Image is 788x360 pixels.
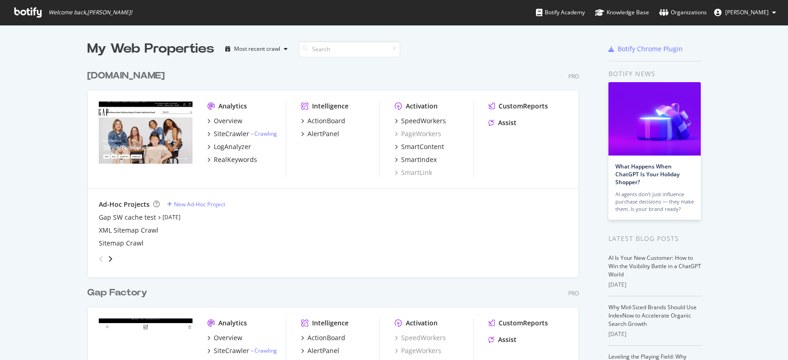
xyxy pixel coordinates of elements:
div: Analytics [218,102,247,111]
div: - [251,347,277,354]
div: CustomReports [499,318,548,328]
div: [DOMAIN_NAME] [87,69,165,83]
a: SmartLink [395,168,432,177]
input: Search [299,41,400,57]
img: Gap.com [99,102,192,176]
a: AlertPanel [301,346,339,355]
div: Botify news [608,69,701,79]
a: SiteCrawler- Crawling [207,346,277,355]
a: Assist [488,335,517,344]
div: CustomReports [499,102,548,111]
div: LogAnalyzer [214,142,251,151]
a: Gap Factory [87,286,151,300]
a: PageWorkers [395,346,441,355]
div: RealKeywords [214,155,257,164]
a: AI Is Your New Customer: How to Win the Visibility Battle in a ChatGPT World [608,254,701,278]
div: [DATE] [608,281,701,289]
a: New Ad-Hoc Project [167,200,225,208]
a: Gap SW cache test [99,213,156,222]
div: Analytics [218,318,247,328]
a: ActionBoard [301,116,345,126]
a: AlertPanel [301,129,339,138]
a: Overview [207,116,242,126]
a: LogAnalyzer [207,142,251,151]
div: angle-left [95,252,107,266]
a: Crawling [254,347,277,354]
div: SiteCrawler [214,346,249,355]
a: CustomReports [488,102,548,111]
div: New Ad-Hoc Project [174,200,225,208]
a: Crawling [254,130,277,138]
img: What Happens When ChatGPT Is Your Holiday Shopper? [608,82,701,156]
div: ActionBoard [307,116,345,126]
a: PageWorkers [395,129,441,138]
a: [DOMAIN_NAME] [87,69,168,83]
a: SmartIndex [395,155,437,164]
a: SiteCrawler- Crawling [207,129,277,138]
div: Activation [406,318,438,328]
div: Assist [498,118,517,127]
div: Organizations [659,8,707,17]
div: Latest Blog Posts [608,234,701,244]
div: Intelligence [312,318,349,328]
a: SpeedWorkers [395,333,446,342]
div: SmartIndex [401,155,437,164]
a: XML Sitemap Crawl [99,226,158,235]
div: Overview [214,333,242,342]
div: AI agents don’t just influence purchase decisions — they make them. Is your brand ready? [615,191,694,213]
a: [DATE] [162,213,180,221]
a: Why Mid-Sized Brands Should Use IndexNow to Accelerate Organic Search Growth [608,303,697,328]
span: Alex Bocknek [725,8,769,16]
div: AlertPanel [307,129,339,138]
div: SpeedWorkers [401,116,446,126]
div: Ad-Hoc Projects [99,200,150,209]
div: - [251,130,277,138]
div: Knowledge Base [595,8,649,17]
a: ActionBoard [301,333,345,342]
div: SmartContent [401,142,444,151]
button: Most recent crawl [222,42,291,56]
button: [PERSON_NAME] [707,5,783,20]
a: What Happens When ChatGPT Is Your Holiday Shopper? [615,162,680,186]
div: Botify Chrome Plugin [618,44,683,54]
div: Activation [406,102,438,111]
a: SpeedWorkers [395,116,446,126]
a: CustomReports [488,318,548,328]
div: SiteCrawler [214,129,249,138]
a: RealKeywords [207,155,257,164]
div: Most recent crawl [234,46,280,52]
a: Sitemap Crawl [99,239,144,248]
a: Overview [207,333,242,342]
div: My Web Properties [87,40,214,58]
div: Gap Factory [87,286,147,300]
div: Intelligence [312,102,349,111]
div: [DATE] [608,330,701,338]
div: Overview [214,116,242,126]
div: angle-right [107,254,114,264]
div: Pro [568,72,579,80]
a: Botify Chrome Plugin [608,44,683,54]
div: AlertPanel [307,346,339,355]
a: Assist [488,118,517,127]
a: SmartContent [395,142,444,151]
div: ActionBoard [307,333,345,342]
div: Assist [498,335,517,344]
span: Welcome back, [PERSON_NAME] ! [48,9,132,16]
div: Pro [568,289,579,297]
div: Botify Academy [536,8,585,17]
